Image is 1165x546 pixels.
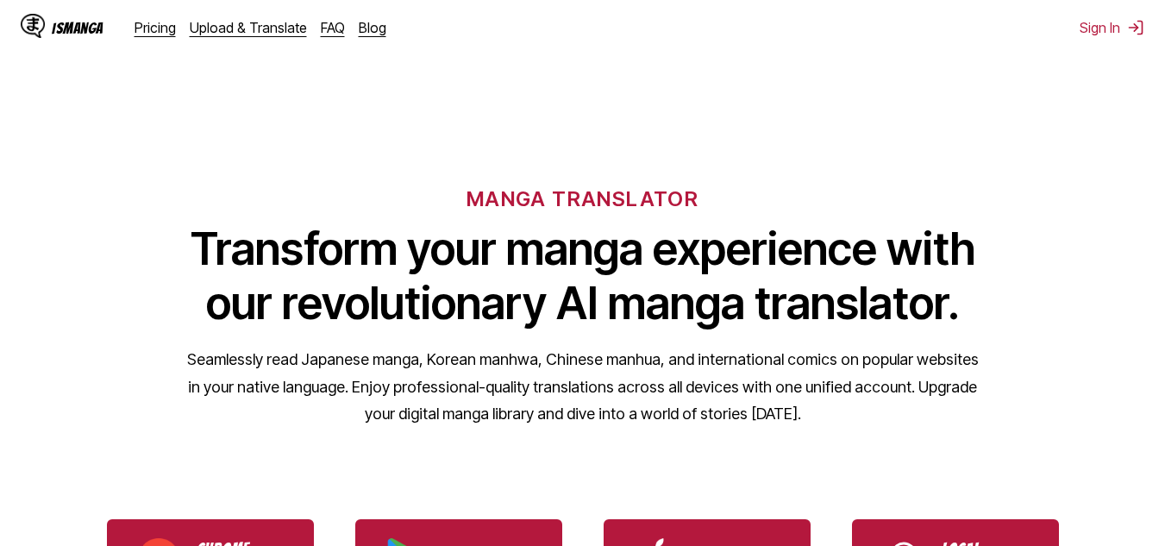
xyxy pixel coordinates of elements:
h6: MANGA TRANSLATOR [467,186,698,211]
p: Seamlessly read Japanese manga, Korean manhwa, Chinese manhua, and international comics on popula... [186,346,980,428]
a: Blog [359,19,386,36]
button: Sign In [1080,19,1144,36]
div: IsManga [52,20,103,36]
h1: Transform your manga experience with our revolutionary AI manga translator. [186,222,980,330]
a: FAQ [321,19,345,36]
img: IsManga Logo [21,14,45,38]
a: Pricing [135,19,176,36]
a: Upload & Translate [190,19,307,36]
a: IsManga LogoIsManga [21,14,135,41]
img: Sign out [1127,19,1144,36]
